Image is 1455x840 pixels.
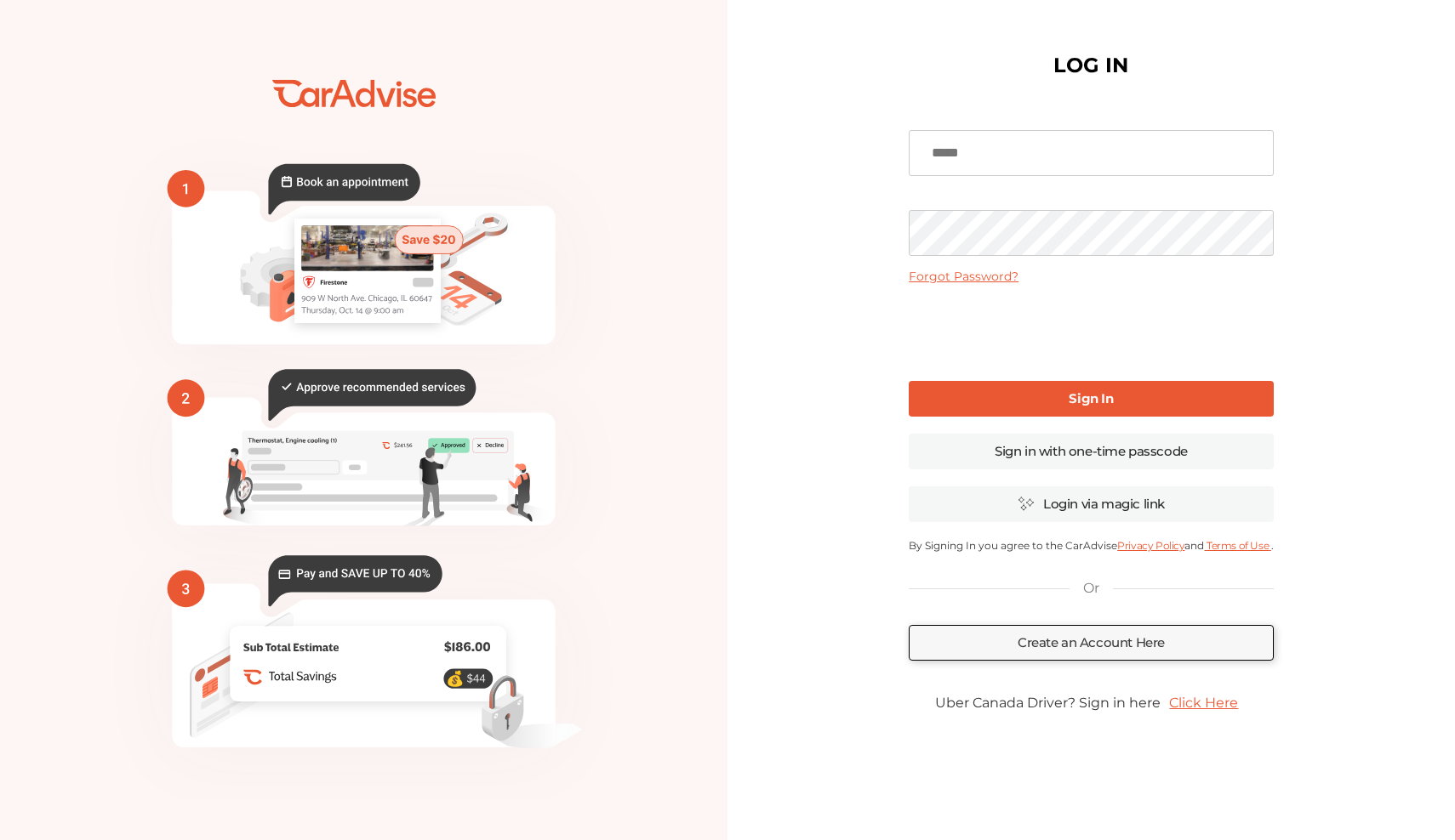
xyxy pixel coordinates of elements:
[1053,57,1128,74] h1: LOG IN
[961,298,1220,364] iframe: reCAPTCHA
[1069,390,1113,406] b: Sign In
[1161,686,1247,719] a: Click Here
[1204,539,1270,552] a: Terms of Use
[909,434,1274,469] a: Sign in with one-time passcode
[909,269,1018,284] a: Forgot Password?
[909,486,1274,522] a: Login via magic link
[909,539,1274,552] p: By Signing In you agree to the CarAdvise and .
[1117,539,1184,552] a: Privacy Policy
[1083,579,1098,598] p: Or
[935,695,1161,711] span: Uber Canada Driver? Sign in here
[909,381,1274,417] a: Sign In
[909,625,1274,661] a: Create an Account Here
[446,670,465,688] text: 💰
[1018,496,1035,512] img: magic_icon.32c66aac.svg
